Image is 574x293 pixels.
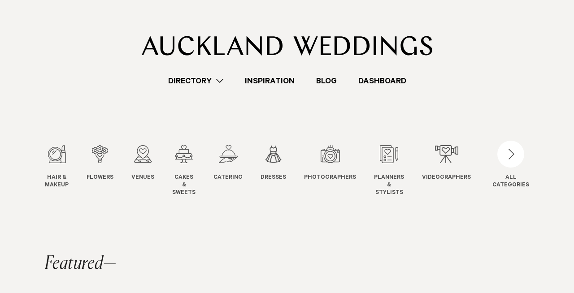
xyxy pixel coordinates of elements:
swiper-slide: 9 / 12 [422,145,489,197]
div: ALL CATEGORIES [492,174,529,190]
span: Flowers [87,174,113,182]
span: Dresses [261,174,286,182]
a: Photographers [304,145,356,182]
swiper-slide: 8 / 12 [374,145,422,197]
swiper-slide: 5 / 12 [213,145,261,197]
a: Videographers [422,145,471,182]
span: Catering [213,174,243,182]
a: Venues [131,145,154,182]
swiper-slide: 4 / 12 [172,145,213,197]
a: Flowers [87,145,113,182]
span: Hair & Makeup [45,174,69,190]
span: Photographers [304,174,356,182]
img: Auckland Weddings Logo [142,36,433,56]
span: Venues [131,174,154,182]
a: Planners & Stylists [374,145,404,197]
swiper-slide: 1 / 12 [45,145,87,197]
swiper-slide: 2 / 12 [87,145,131,197]
a: Directory [157,75,234,87]
span: Cakes & Sweets [172,174,196,197]
span: Videographers [422,174,471,182]
a: Inspiration [234,75,305,87]
swiper-slide: 3 / 12 [131,145,172,197]
swiper-slide: 6 / 12 [261,145,304,197]
a: Dresses [261,145,286,182]
a: Dashboard [348,75,417,87]
a: Catering [213,145,243,182]
swiper-slide: 7 / 12 [304,145,374,197]
span: Planners & Stylists [374,174,404,197]
a: Hair & Makeup [45,145,69,190]
h2: Featured [45,255,117,273]
a: Cakes & Sweets [172,145,196,197]
button: ALLCATEGORIES [492,145,529,187]
a: Blog [305,75,348,87]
